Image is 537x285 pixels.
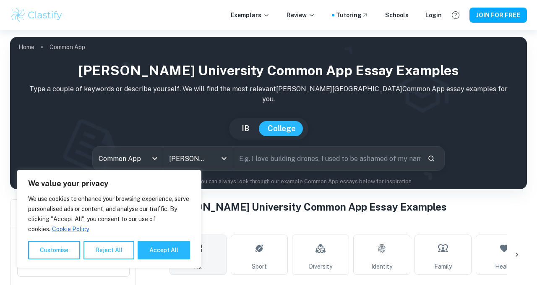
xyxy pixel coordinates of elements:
span: Health [495,262,514,271]
div: Common App [93,147,163,170]
div: We value your privacy [17,170,201,268]
a: Home [18,41,34,53]
button: JOIN FOR FREE [469,8,527,23]
p: Exemplars [231,11,270,20]
a: Schools [385,11,409,20]
p: We value your privacy [28,179,190,189]
button: IB [233,121,258,136]
a: Cookie Policy [52,225,89,233]
h1: [PERSON_NAME] University Common App Essay Examples [17,61,520,81]
p: Not sure what to search for? You can always look through our example Common App essays below for ... [17,177,520,186]
a: Tutoring [336,11,368,20]
button: Reject All [83,241,134,259]
img: profile cover [10,37,527,189]
button: Accept All [138,241,190,259]
button: Search [424,151,438,166]
h6: Topic [149,221,527,231]
p: Type a couple of keywords or describe yourself. We will find the most relevant [PERSON_NAME][GEOG... [17,84,520,104]
span: Family [434,262,452,271]
button: Open [218,153,230,164]
button: College [259,121,304,136]
p: Review [287,11,315,20]
button: Customise [28,241,80,259]
button: Help and Feedback [448,8,463,22]
img: Clastify logo [10,7,63,24]
span: Sport [252,262,267,271]
p: We use cookies to enhance your browsing experience, serve personalised ads or content, and analys... [28,194,190,234]
span: Diversity [309,262,332,271]
a: Login [425,11,442,20]
input: E.g. I love building drones, I used to be ashamed of my name... [233,147,421,170]
p: Common App [50,42,85,52]
h1: All [PERSON_NAME] University Common App Essay Examples [149,199,527,214]
span: Identity [371,262,392,271]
